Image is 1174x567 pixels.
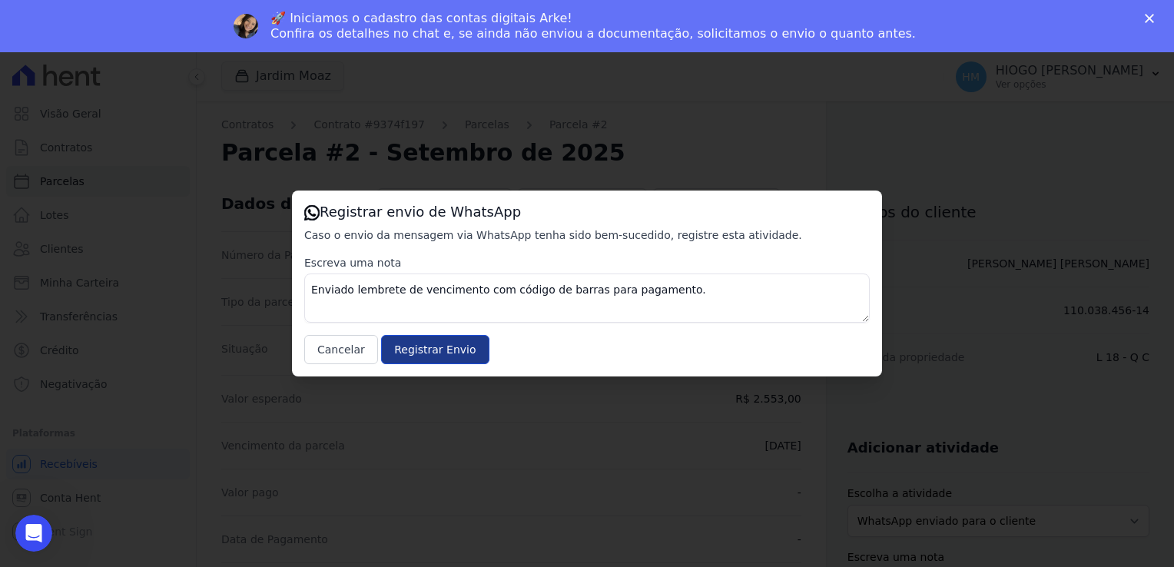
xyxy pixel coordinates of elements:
iframe: Intercom live chat [15,515,52,552]
div: 🚀 Iniciamos o cadastro das contas digitais Arke! Confira os detalhes no chat e, se ainda não envi... [270,11,916,41]
p: Caso o envio da mensagem via WhatsApp tenha sido bem-sucedido, registre esta atividade. [304,227,870,243]
div: Fechar [1145,14,1160,23]
h3: Registrar envio de WhatsApp [304,203,870,221]
label: Escreva uma nota [304,255,870,270]
img: Profile image for Adriane [234,14,258,38]
input: Registrar Envio [381,335,489,364]
textarea: Enviado lembrete de vencimento com código de barras para pagamento. [304,274,870,323]
button: Cancelar [304,335,378,364]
